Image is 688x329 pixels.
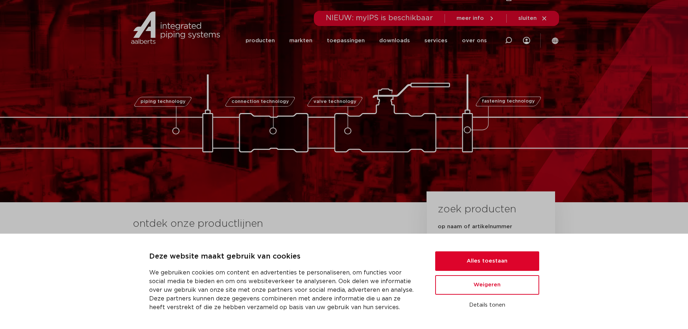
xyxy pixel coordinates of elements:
span: fastening technology [482,99,535,104]
a: sluiten [518,15,548,22]
label: op naam of artikelnummer [438,223,512,230]
a: meer info [456,15,495,22]
h3: zoek producten [438,202,516,217]
p: Deze website maakt gebruik van cookies [149,251,418,263]
span: connection technology [231,99,289,104]
span: sluiten [518,16,537,21]
a: over ons [462,26,487,55]
span: meer info [456,16,484,21]
div: my IPS [523,26,530,55]
a: downloads [379,26,410,55]
h3: ontdek onze productlijnen [133,217,402,231]
nav: Menu [246,26,487,55]
a: services [424,26,447,55]
span: valve technology [313,99,356,104]
button: Weigeren [435,275,539,295]
a: producten [246,26,275,55]
span: NIEUW: myIPS is beschikbaar [326,14,433,22]
a: markten [289,26,312,55]
button: Details tonen [435,299,539,311]
p: We gebruiken cookies om content en advertenties te personaliseren, om functies voor social media ... [149,268,418,312]
button: Alles toestaan [435,251,539,271]
span: piping technology [140,99,186,104]
a: toepassingen [327,26,365,55]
